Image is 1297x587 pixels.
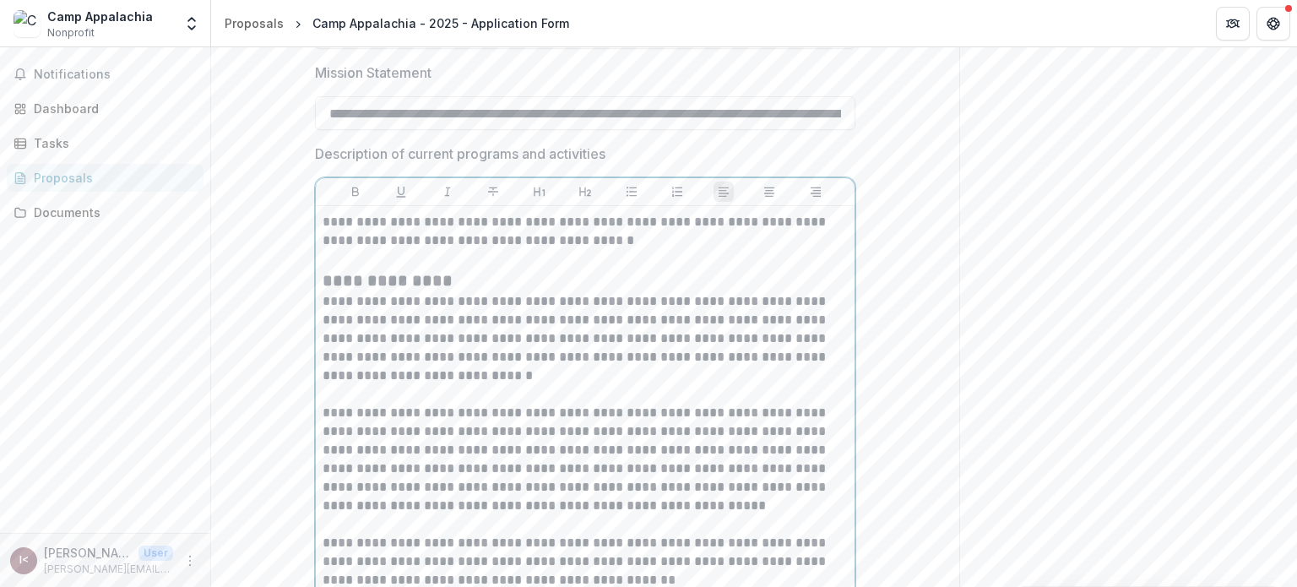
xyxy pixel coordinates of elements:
[34,204,190,221] div: Documents
[806,182,826,202] button: Align Right
[312,14,569,32] div: Camp Appalachia - 2025 - Application Form
[315,144,605,164] p: Description of current programs and activities
[218,11,576,35] nav: breadcrumb
[180,7,204,41] button: Open entity switcher
[218,11,290,35] a: Proposals
[34,100,190,117] div: Dashboard
[437,182,458,202] button: Italicize
[19,555,29,566] div: Isaac Mace <i.mace@campappalachia.org>
[315,63,431,83] p: Mission Statement
[575,182,595,202] button: Heading 2
[47,25,95,41] span: Nonprofit
[7,164,204,192] a: Proposals
[7,95,204,122] a: Dashboard
[180,551,200,571] button: More
[34,68,197,82] span: Notifications
[7,61,204,88] button: Notifications
[7,198,204,226] a: Documents
[391,182,411,202] button: Underline
[529,182,550,202] button: Heading 1
[7,129,204,157] a: Tasks
[34,169,190,187] div: Proposals
[759,182,779,202] button: Align Center
[345,182,366,202] button: Bold
[714,182,734,202] button: Align Left
[138,546,173,561] p: User
[483,182,503,202] button: Strike
[44,562,173,577] p: [PERSON_NAME][EMAIL_ADDRESS][DOMAIN_NAME]
[47,8,153,25] div: Camp Appalachia
[34,134,190,152] div: Tasks
[667,182,687,202] button: Ordered List
[621,182,642,202] button: Bullet List
[225,14,284,32] div: Proposals
[1256,7,1290,41] button: Get Help
[14,10,41,37] img: Camp Appalachia
[44,544,132,562] p: [PERSON_NAME] <[PERSON_NAME][EMAIL_ADDRESS][DOMAIN_NAME]>
[1216,7,1250,41] button: Partners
